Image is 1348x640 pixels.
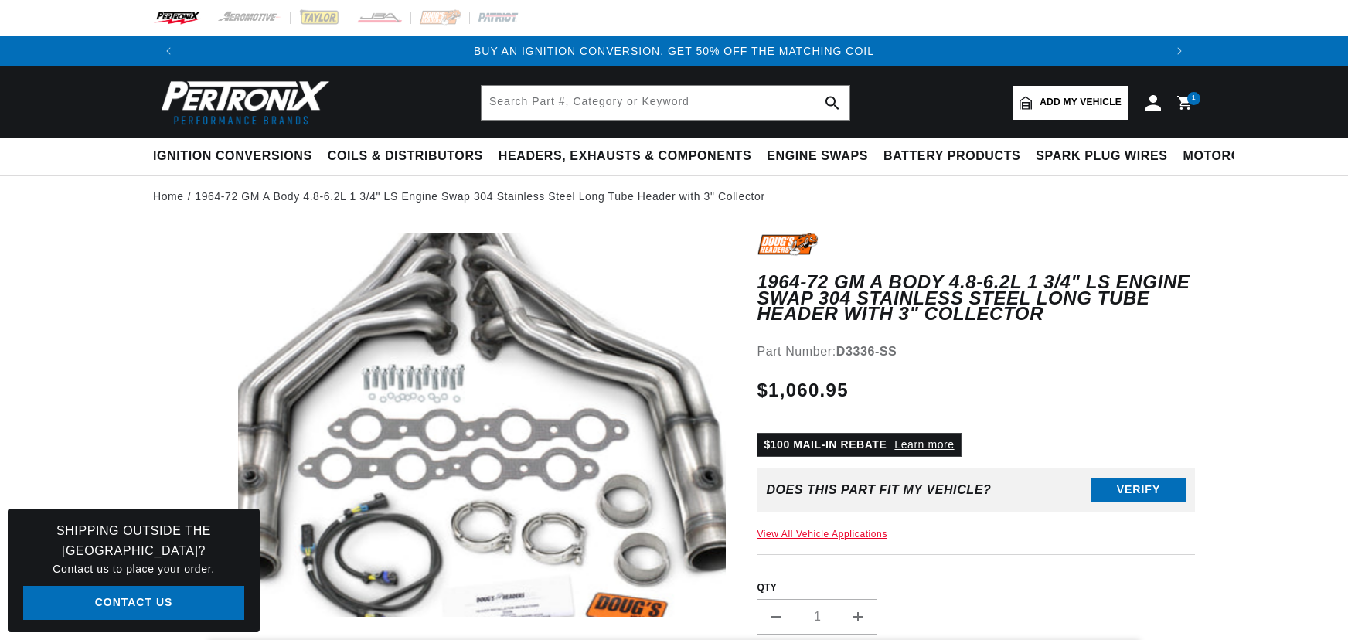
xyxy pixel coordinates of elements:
[1164,36,1195,66] button: Translation missing: en.sections.announcements.next_announcement
[836,345,897,358] strong: D3336-SS
[1091,478,1186,502] button: Verify
[757,342,1195,362] div: Part Number:
[1183,148,1275,165] span: Motorcycle
[1192,92,1197,105] span: 1
[757,433,961,456] p: $100 MAIL-IN REBATE
[499,148,751,165] span: Headers, Exhausts & Components
[153,188,1195,205] nav: breadcrumbs
[759,138,876,175] summary: Engine Swaps
[1036,148,1167,165] span: Spark Plug Wires
[23,586,244,621] a: Contact Us
[23,560,244,577] p: Contact us to place your order.
[320,138,491,175] summary: Coils & Distributors
[757,581,1195,594] label: QTY
[766,483,991,497] div: Does This part fit My vehicle?
[474,45,874,57] a: BUY AN IGNITION CONVERSION, GET 50% OFF THE MATCHING COIL
[153,36,184,66] button: Translation missing: en.sections.announcements.previous_announcement
[482,86,849,120] input: Search Part #, Category or Keyword
[491,138,759,175] summary: Headers, Exhausts & Components
[757,376,848,404] span: $1,060.95
[114,36,1234,66] slideshow-component: Translation missing: en.sections.announcements.announcement_bar
[328,148,483,165] span: Coils & Distributors
[23,521,244,560] h3: Shipping Outside the [GEOGRAPHIC_DATA]?
[894,438,954,451] a: Learn more
[184,43,1164,60] div: 1 of 3
[153,76,331,129] img: Pertronix
[1028,138,1175,175] summary: Spark Plug Wires
[876,138,1028,175] summary: Battery Products
[1040,95,1122,110] span: Add my vehicle
[757,529,887,540] a: View All Vehicle Applications
[767,148,868,165] span: Engine Swaps
[153,138,320,175] summary: Ignition Conversions
[153,148,312,165] span: Ignition Conversions
[184,43,1164,60] div: Announcement
[757,274,1195,322] h1: 1964-72 GM A Body 4.8-6.2L 1 3/4" LS Engine Swap 304 Stainless Steel Long Tube Header with 3" Col...
[195,188,764,205] a: 1964-72 GM A Body 4.8-6.2L 1 3/4" LS Engine Swap 304 Stainless Steel Long Tube Header with 3" Col...
[153,233,726,625] media-gallery: Gallery Viewer
[883,148,1020,165] span: Battery Products
[1013,86,1128,120] a: Add my vehicle
[1176,138,1283,175] summary: Motorcycle
[153,188,184,205] a: Home
[815,86,849,120] button: search button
